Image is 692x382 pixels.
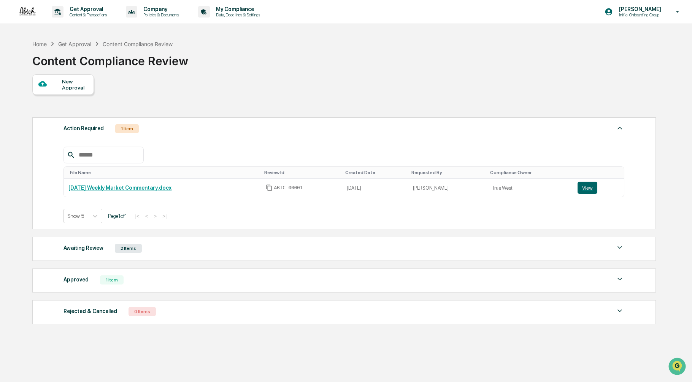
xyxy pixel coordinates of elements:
div: 1 Item [100,275,124,285]
div: Action Required [63,123,104,133]
div: Toggle SortBy [490,170,570,175]
span: Preclearance [15,96,49,104]
div: 🔎 [8,111,14,117]
div: Toggle SortBy [345,170,405,175]
a: 🗄️Attestations [52,93,97,107]
div: Start new chat [26,58,125,66]
a: 🖐️Preclearance [5,93,52,107]
p: How can we help? [8,16,138,28]
img: caret [615,306,624,315]
p: [PERSON_NAME] [613,6,665,12]
div: Toggle SortBy [579,170,621,175]
div: 0 Items [129,307,156,316]
div: Content Compliance Review [103,41,173,47]
span: Copy Id [266,184,273,191]
td: [PERSON_NAME] [408,179,487,197]
span: Page 1 of 1 [108,213,127,219]
a: View [578,182,619,194]
img: logo [18,6,37,17]
img: 1746055101610-c473b297-6a78-478c-a979-82029cc54cd1 [8,58,21,72]
div: Toggle SortBy [264,170,340,175]
a: 🔎Data Lookup [5,107,51,121]
img: caret [615,275,624,284]
p: Data, Deadlines & Settings [210,12,264,18]
td: [DATE] [342,179,408,197]
div: Rejected & Cancelled [63,306,117,316]
div: Content Compliance Review [32,48,188,68]
div: Get Approval [58,41,91,47]
button: |< [133,213,141,219]
img: caret [615,243,624,252]
button: Start new chat [129,61,138,70]
button: >| [160,213,169,219]
div: 🖐️ [8,97,14,103]
div: 🗄️ [55,97,61,103]
div: Home [32,41,47,47]
div: 2 Items [115,244,142,253]
div: We're available if you need us! [26,66,96,72]
button: View [578,182,597,194]
p: Policies & Documents [137,12,183,18]
p: Get Approval [63,6,111,12]
a: [DATE] Weekly Market Commentary.docx [68,185,171,191]
div: 1 Item [115,124,139,133]
a: Powered byPylon [54,129,92,135]
div: Toggle SortBy [411,170,484,175]
td: True West [487,179,573,197]
p: Initial Onboarding Group [613,12,665,18]
div: Toggle SortBy [70,170,258,175]
span: Attestations [63,96,94,104]
p: My Compliance [210,6,264,12]
iframe: Open customer support [668,357,688,377]
div: New Approval [62,78,87,91]
p: Company [137,6,183,12]
p: Content & Transactions [63,12,111,18]
div: Awaiting Review [63,243,103,253]
span: Data Lookup [15,110,48,118]
button: > [152,213,159,219]
span: Pylon [76,129,92,135]
span: ABIC-00001 [274,185,303,191]
div: Approved [63,275,89,285]
img: caret [615,123,624,133]
button: < [143,213,151,219]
